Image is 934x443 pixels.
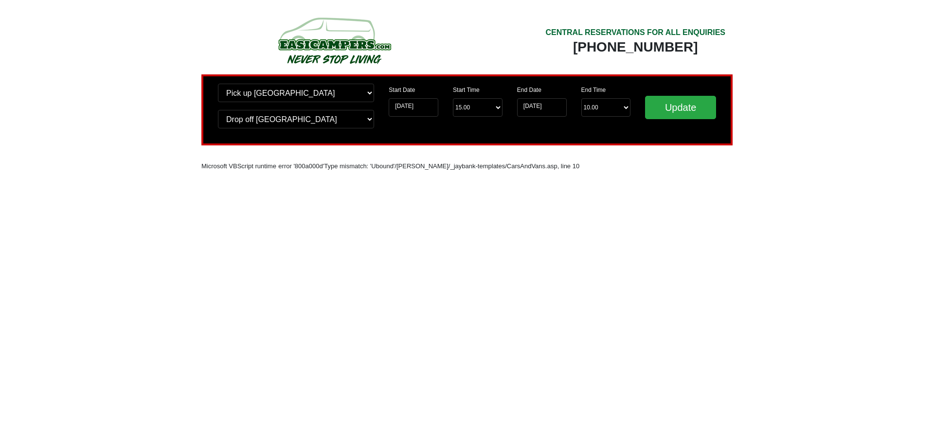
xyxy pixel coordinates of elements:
[242,14,427,67] img: campers-checkout-logo.png
[395,162,557,170] font: /[PERSON_NAME]/_jaybank-templates/CarsAndVans.asp
[389,86,415,94] label: Start Date
[278,162,324,170] font: error '800a000d'
[557,162,580,170] font: , line 10
[517,86,541,94] label: End Date
[201,162,276,170] font: Microsoft VBScript runtime
[324,162,395,170] font: Type mismatch: 'Ubound'
[517,98,567,117] input: Return Date
[545,27,725,38] div: CENTRAL RESERVATIONS FOR ALL ENQUIRIES
[389,98,438,117] input: Start Date
[645,96,716,119] input: Update
[545,38,725,56] div: [PHONE_NUMBER]
[453,86,480,94] label: Start Time
[581,86,606,94] label: End Time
